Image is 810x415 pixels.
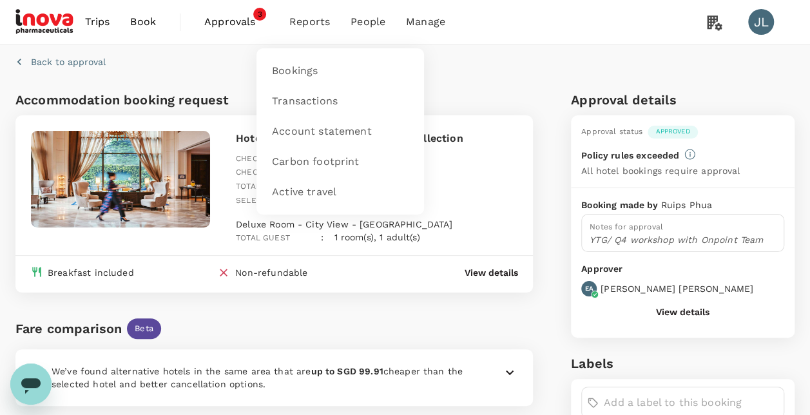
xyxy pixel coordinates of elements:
img: iNova Pharmaceuticals [15,8,75,36]
p: YTG/ Q4 workshop with Onpoint Team [590,233,776,246]
a: Active travel [264,177,416,207]
a: Bookings [264,56,416,86]
a: Transactions [264,86,416,117]
span: Check-out [236,168,282,177]
div: Approval status [581,126,642,139]
h6: Labels [571,353,795,374]
h6: Approval details [571,90,795,110]
span: Reports [289,14,330,30]
p: Hotel Des Arts Saigon - Mgallery Collection [236,131,517,146]
span: Beta [127,323,161,335]
p: All hotel bookings require approval [581,164,740,177]
button: Back to approval [15,55,106,68]
span: 3 [253,8,266,21]
span: Check-in [236,154,275,163]
h6: Accommodation booking request [15,90,272,110]
span: Trips [85,14,110,30]
iframe: Button to launch messaging window [10,363,52,405]
div: Fare comparison [15,318,122,339]
span: Approvals [204,14,269,30]
span: Active travel [272,185,336,200]
span: Bookings [272,64,318,79]
span: People [351,14,385,30]
p: Ruips Phua [661,198,712,211]
input: Add a label to this booking [604,392,778,413]
span: Total night [236,182,288,191]
p: Deluxe Room - City View - [GEOGRAPHIC_DATA] [236,218,452,231]
span: Approved [648,127,697,136]
b: up to SGD 99.91 [311,366,383,376]
span: Total guest [236,233,290,242]
span: Book [130,14,156,30]
div: JL [748,9,774,35]
div: Non-refundable [235,266,307,282]
span: Transactions [272,94,338,109]
div: Breakfast included [48,266,134,279]
p: We’ve found alternative hotels in the same area that are cheaper than the selected hotel and bett... [52,365,472,391]
span: Manage [406,14,445,30]
button: View details [656,307,709,317]
p: Booking made by [581,198,661,211]
p: EA [584,284,593,293]
p: Policy rules exceeded [581,149,679,162]
p: Approver [581,262,784,276]
p: [PERSON_NAME] [PERSON_NAME] [601,282,753,295]
span: Account statement [272,124,372,139]
button: View details [464,266,517,279]
a: Carbon footprint [264,147,416,177]
span: Carbon footprint [272,155,359,169]
p: 1 room(s), 1 adult(s) [334,231,419,244]
div: : [311,220,323,245]
span: Notes for approval [590,222,663,231]
a: Account statement [264,117,416,147]
p: Back to approval [31,55,106,68]
span: Selected room [236,196,304,205]
img: hotel [31,131,210,227]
